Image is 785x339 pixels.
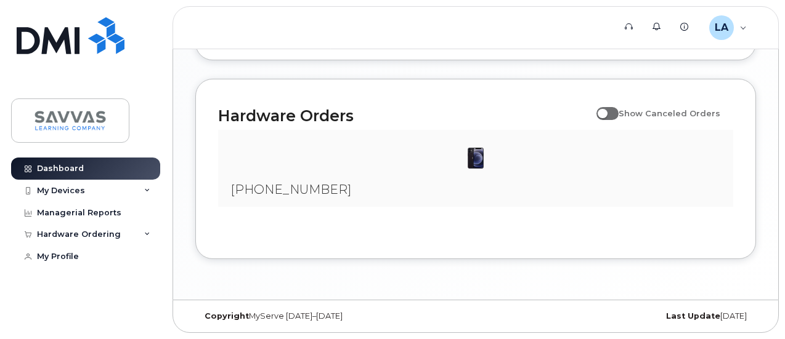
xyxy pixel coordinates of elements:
div: MyServe [DATE]–[DATE] [195,311,382,321]
strong: Last Update [666,311,720,321]
h2: Hardware Orders [218,106,590,125]
span: [PHONE_NUMBER] [230,182,351,197]
div: [DATE] [569,311,756,321]
input: Show Canceled Orders [596,102,606,111]
span: Show Canceled Orders [619,108,720,118]
img: iPhone_12.jpg [463,146,488,170]
strong: Copyright [205,311,249,321]
iframe: Messenger Launcher [731,285,776,330]
div: Lee Anne Housley [701,15,755,40]
span: LA [715,20,728,35]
